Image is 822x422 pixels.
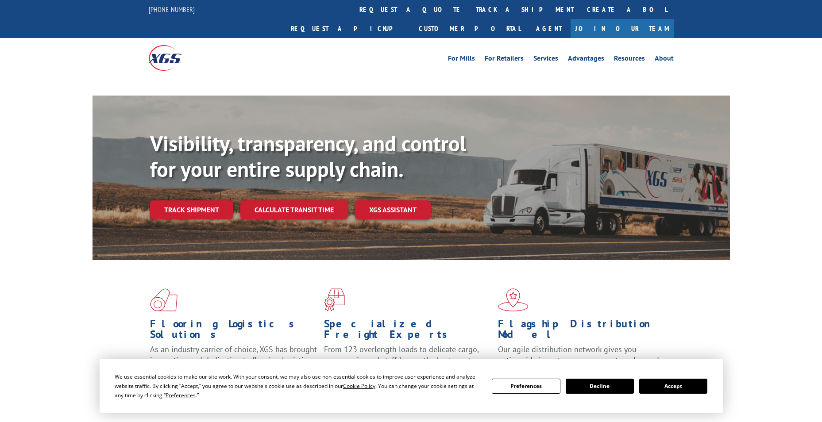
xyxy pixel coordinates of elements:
p: From 123 overlength loads to delicate cargo, our experienced staff knows the best way to move you... [324,344,491,384]
img: xgs-icon-flagship-distribution-model-red [498,288,529,311]
img: xgs-icon-focused-on-flooring-red [324,288,345,311]
a: Advantages [568,55,604,65]
a: Track shipment [150,200,233,219]
span: Cookie Policy [343,382,375,390]
h1: Flagship Distribution Model [498,318,665,344]
a: For Mills [448,55,475,65]
div: Cookie Consent Prompt [100,359,723,413]
a: About [655,55,674,65]
span: As an industry carrier of choice, XGS has brought innovation and dedication to flooring logistics... [150,344,317,376]
button: Preferences [492,379,560,394]
a: Calculate transit time [240,200,348,219]
img: xgs-icon-total-supply-chain-intelligence-red [150,288,178,311]
a: Resources [614,55,645,65]
h1: Flooring Logistics Solutions [150,318,317,344]
span: Our agile distribution network gives you nationwide inventory management on demand. [498,344,661,365]
a: Services [533,55,558,65]
a: Customer Portal [412,19,527,38]
button: Decline [566,379,634,394]
a: Join Our Team [571,19,674,38]
div: We use essential cookies to make our site work. With your consent, we may also use non-essential ... [115,372,481,400]
b: Visibility, transparency, and control for your entire supply chain. [150,130,466,183]
h1: Specialized Freight Experts [324,318,491,344]
a: [PHONE_NUMBER] [149,5,195,14]
button: Accept [639,379,707,394]
a: For Retailers [485,55,524,65]
a: Request a pickup [284,19,412,38]
a: XGS ASSISTANT [355,200,431,219]
a: Agent [527,19,571,38]
span: Preferences [166,391,196,399]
